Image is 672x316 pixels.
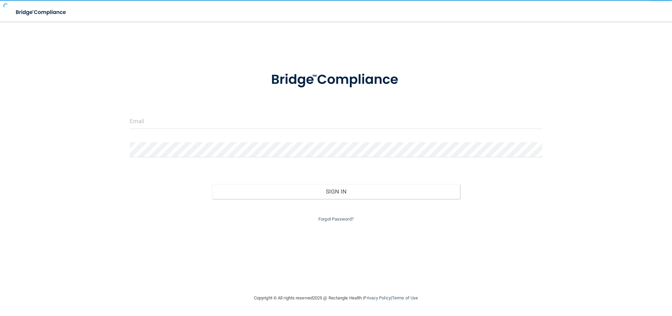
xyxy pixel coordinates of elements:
img: bridge_compliance_login_screen.278c3ca4.svg [10,5,72,19]
a: Privacy Policy [364,295,391,300]
a: Forgot Password? [318,217,354,222]
input: Email [130,114,543,129]
div: Copyright © All rights reserved 2025 @ Rectangle Health | | [212,287,460,309]
img: bridge_compliance_login_screen.278c3ca4.svg [257,62,415,97]
a: Terms of Use [392,295,418,300]
button: Sign In [212,184,460,199]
